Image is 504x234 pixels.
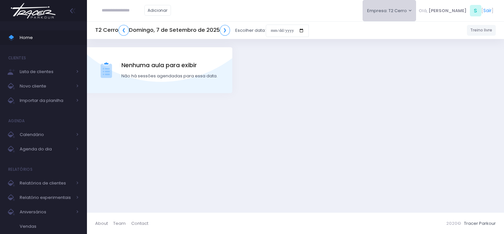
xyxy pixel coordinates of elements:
div: Escolher data: [95,23,309,38]
h4: Clientes [8,51,26,65]
span: Aniversários [20,208,72,216]
div: [ ] [416,3,496,18]
span: Vendas [20,222,79,231]
span: Relatório experimentais [20,193,72,202]
span: [PERSON_NAME] [429,8,467,14]
a: About [95,217,113,230]
h4: Relatórios [8,163,32,176]
a: ❮ [118,25,129,36]
a: Tracer Parkour [464,220,496,226]
span: Importar da planilha [20,96,72,105]
span: Agenda do dia [20,145,72,153]
span: Home [20,33,79,42]
div: Não há sessões agendadas para essa data. [121,73,218,79]
span: Lista de clientes [20,68,72,76]
a: Treino livre [467,25,496,36]
span: S [470,5,481,16]
span: Nenhuma aula para exibir [121,61,218,69]
span: Olá, [419,8,428,14]
a: Contact [131,217,148,230]
span: 2020© [446,220,461,226]
span: Novo cliente [20,82,72,90]
h4: Agenda [8,114,25,127]
a: ❯ [220,25,230,36]
h5: T2 Cerro Domingo, 7 de Setembro de 2025 [95,25,230,36]
a: Sair [483,7,492,14]
span: Relatórios de clientes [20,179,72,187]
a: Team [113,217,131,230]
a: Adicionar [144,5,171,16]
span: Calendário [20,130,72,139]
